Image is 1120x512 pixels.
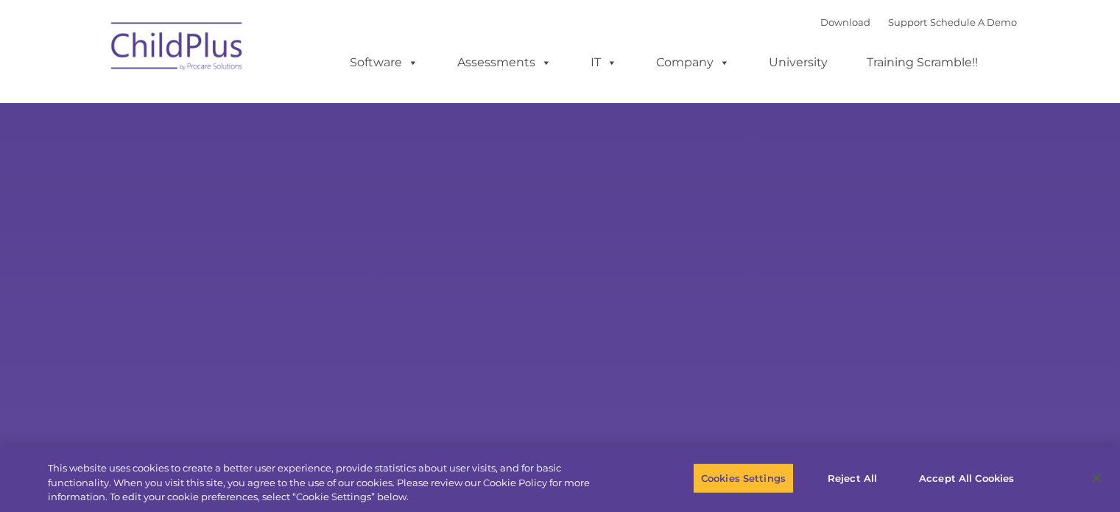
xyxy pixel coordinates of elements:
[335,48,433,77] a: Software
[1080,462,1113,494] button: Close
[693,463,794,494] button: Cookies Settings
[576,48,632,77] a: IT
[641,48,744,77] a: Company
[754,48,842,77] a: University
[443,48,566,77] a: Assessments
[930,16,1017,28] a: Schedule A Demo
[104,12,251,85] img: ChildPlus by Procare Solutions
[852,48,993,77] a: Training Scramble!!
[806,463,898,494] button: Reject All
[820,16,870,28] a: Download
[888,16,927,28] a: Support
[820,16,1017,28] font: |
[48,461,616,505] div: This website uses cookies to create a better user experience, provide statistics about user visit...
[911,463,1022,494] button: Accept All Cookies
